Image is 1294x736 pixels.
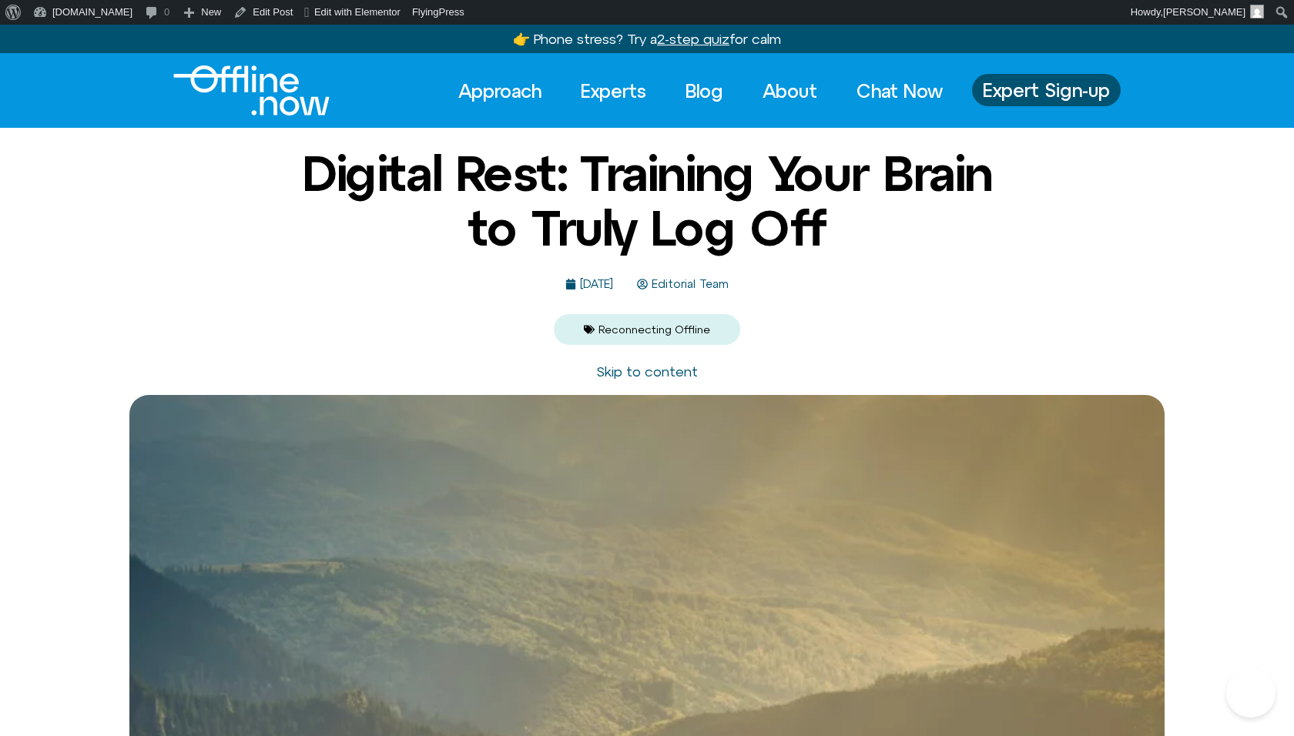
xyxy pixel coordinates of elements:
nav: Menu [444,74,957,108]
div: Logo [173,65,303,115]
a: Reconnecting Offline [598,323,710,336]
a: Blog [672,74,737,108]
a: About [749,74,831,108]
a: Expert Sign-up [972,74,1121,106]
a: 👉 Phone stress? Try a2-step quizfor calm [513,31,781,47]
u: 2-step quiz [657,31,729,47]
span: Expert Sign-up [983,80,1110,100]
span: Edit with Elementor [314,6,401,18]
a: Chat Now [843,74,957,108]
span: [PERSON_NAME] [1163,6,1245,18]
a: Editorial Team [637,278,729,291]
a: Skip to content [596,363,698,380]
h1: Digital Rest: Training Your Brain to Truly Log Off [273,146,1021,255]
a: [DATE] [565,278,613,291]
a: Experts [567,74,660,108]
iframe: Botpress [1226,668,1276,718]
img: Offline.Now logo in white. Text of the words offline.now with a line going through the "O" [173,65,330,115]
a: Approach [444,74,555,108]
span: Editorial Team [648,278,729,291]
time: [DATE] [580,277,613,290]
